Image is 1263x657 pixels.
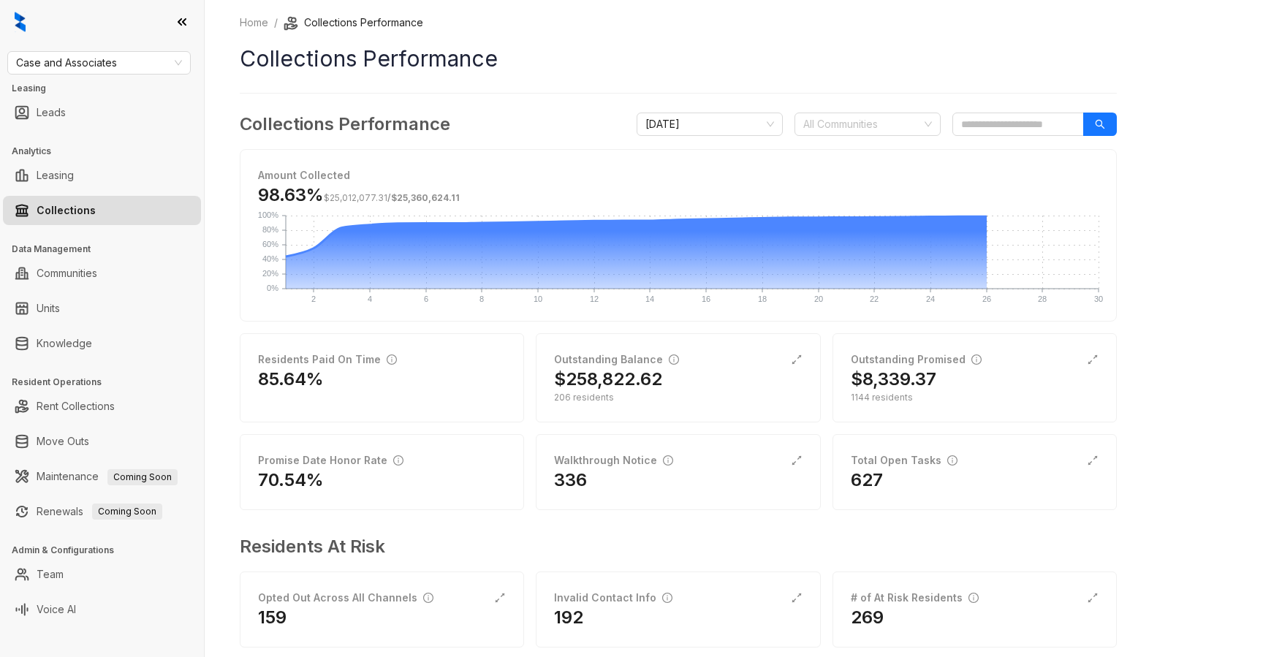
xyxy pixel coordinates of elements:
[16,52,182,74] span: Case and Associates
[645,113,774,135] span: September 2025
[258,606,287,629] h2: 159
[284,15,423,31] li: Collections Performance
[494,592,506,604] span: expand-alt
[3,595,201,624] li: Voice AI
[37,329,92,358] a: Knowledge
[3,294,201,323] li: Units
[702,295,710,303] text: 16
[669,354,679,365] span: info-circle
[851,368,936,391] h2: $8,339.37
[262,240,278,248] text: 60%
[240,111,450,137] h3: Collections Performance
[37,497,162,526] a: RenewalsComing Soon
[3,196,201,225] li: Collections
[12,82,204,95] h3: Leasing
[258,452,403,468] div: Promise Date Honor Rate
[663,455,673,466] span: info-circle
[37,259,97,288] a: Communities
[982,295,991,303] text: 26
[240,533,1105,560] h3: Residents At Risk
[311,295,316,303] text: 2
[851,452,957,468] div: Total Open Tasks
[851,606,884,629] h2: 269
[258,590,433,606] div: Opted Out Across All Channels
[554,590,672,606] div: Invalid Contact Info
[870,295,879,303] text: 22
[387,354,397,365] span: info-circle
[662,593,672,603] span: info-circle
[424,295,428,303] text: 6
[554,452,673,468] div: Walkthrough Notice
[926,295,935,303] text: 24
[37,595,76,624] a: Voice AI
[258,468,324,492] h2: 70.54%
[791,354,803,365] span: expand-alt
[3,427,201,456] li: Move Outs
[324,192,387,203] span: $25,012,077.31
[274,15,278,31] li: /
[37,98,66,127] a: Leads
[391,192,460,203] span: $25,360,624.11
[92,504,162,520] span: Coming Soon
[324,192,460,203] span: /
[814,295,823,303] text: 20
[590,295,599,303] text: 12
[12,243,204,256] h3: Data Management
[554,468,587,492] h2: 336
[37,294,60,323] a: Units
[851,391,1099,404] div: 1144 residents
[240,42,1117,75] h1: Collections Performance
[12,145,204,158] h3: Analytics
[851,468,883,492] h2: 627
[267,284,278,292] text: 0%
[1087,592,1099,604] span: expand-alt
[791,455,803,466] span: expand-alt
[851,352,982,368] div: Outstanding Promised
[237,15,271,31] a: Home
[258,210,278,219] text: 100%
[791,592,803,604] span: expand-alt
[554,368,662,391] h2: $258,822.62
[262,225,278,234] text: 80%
[37,560,64,589] a: Team
[3,560,201,589] li: Team
[15,12,26,32] img: logo
[947,455,957,466] span: info-circle
[554,391,802,404] div: 206 residents
[262,269,278,278] text: 20%
[423,593,433,603] span: info-circle
[1094,295,1103,303] text: 30
[968,593,979,603] span: info-circle
[258,368,324,391] h2: 85.64%
[3,259,201,288] li: Communities
[3,392,201,421] li: Rent Collections
[1038,295,1047,303] text: 28
[1087,354,1099,365] span: expand-alt
[479,295,484,303] text: 8
[3,329,201,358] li: Knowledge
[37,427,89,456] a: Move Outs
[1087,455,1099,466] span: expand-alt
[258,183,460,207] h3: 98.63%
[3,497,201,526] li: Renewals
[393,455,403,466] span: info-circle
[37,196,96,225] a: Collections
[258,169,350,181] strong: Amount Collected
[258,352,397,368] div: Residents Paid On Time
[1095,119,1105,129] span: search
[534,295,542,303] text: 10
[3,161,201,190] li: Leasing
[645,295,654,303] text: 14
[554,606,583,629] h2: 192
[107,469,178,485] span: Coming Soon
[12,544,204,557] h3: Admin & Configurations
[37,161,74,190] a: Leasing
[368,295,372,303] text: 4
[971,354,982,365] span: info-circle
[12,376,204,389] h3: Resident Operations
[851,590,979,606] div: # of At Risk Residents
[3,462,201,491] li: Maintenance
[262,254,278,263] text: 40%
[758,295,767,303] text: 18
[3,98,201,127] li: Leads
